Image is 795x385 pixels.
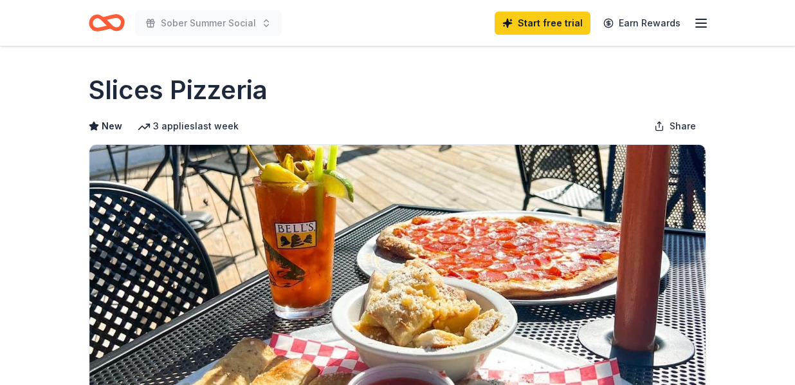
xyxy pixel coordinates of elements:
button: Share [644,113,706,139]
a: Start free trial [495,12,590,35]
h1: Slices Pizzeria [89,72,268,108]
a: Earn Rewards [596,12,688,35]
span: Share [670,118,696,134]
span: New [102,118,122,134]
a: Home [89,8,125,38]
div: 3 applies last week [138,118,239,134]
span: Sober Summer Social [161,15,256,31]
button: Sober Summer Social [135,10,282,36]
